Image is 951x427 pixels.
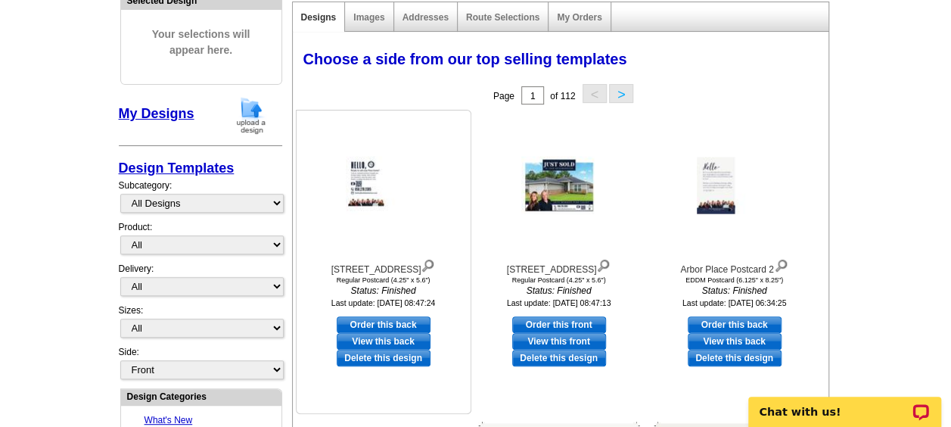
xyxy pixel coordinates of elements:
div: [STREET_ADDRESS] [300,256,467,276]
i: Status: Finished [476,284,642,298]
a: View this back [688,333,782,350]
div: Regular Postcard (4.25" x 5.6") [476,276,642,284]
a: Delete this design [512,350,606,366]
div: Product: [119,220,282,262]
iframe: LiveChat chat widget [738,379,951,427]
div: Regular Postcard (4.25" x 5.6") [300,276,467,284]
a: use this design [688,316,782,333]
div: Arbor Place Postcard 2 [651,256,818,276]
a: Design Templates [119,161,235,176]
span: of 112 [550,91,575,101]
div: Delivery: [119,262,282,304]
img: view design details [774,256,788,273]
span: Choose a side from our top selling templates [303,51,627,67]
a: What's New [145,415,193,425]
div: Design Categories [121,389,281,404]
div: Sizes: [119,304,282,345]
img: view design details [421,256,435,273]
a: Delete this design [688,350,782,366]
a: Designs [301,12,337,23]
button: > [609,84,633,103]
i: Status: Finished [300,284,467,298]
div: Side: [119,345,282,381]
a: use this design [337,316,430,333]
a: use this design [512,316,606,333]
img: 4972 Wabash Pine Ct. 2 [346,157,421,215]
div: [STREET_ADDRESS] [476,256,642,276]
i: Status: Finished [651,284,818,298]
img: view design details [596,256,611,273]
a: My Orders [557,12,601,23]
button: < [583,84,607,103]
div: EDDM Postcard (6.125" x 8.25") [651,276,818,284]
img: 4972 Wabash Pine Ct. 1 [521,157,597,215]
small: Last update: [DATE] 08:47:13 [507,298,611,307]
small: Last update: [DATE] 06:34:25 [682,298,787,307]
span: Your selections will appear here. [132,11,270,73]
div: Subcategory: [119,179,282,220]
a: Route Selections [466,12,539,23]
a: Delete this design [337,350,430,366]
a: My Designs [119,106,194,121]
a: View this front [512,333,606,350]
a: Images [353,12,384,23]
img: Arbor Place Postcard 2 [697,157,772,214]
small: Last update: [DATE] 08:47:24 [331,298,436,307]
a: View this back [337,333,430,350]
span: Page [493,91,514,101]
a: Addresses [402,12,449,23]
img: upload-design [232,96,271,135]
